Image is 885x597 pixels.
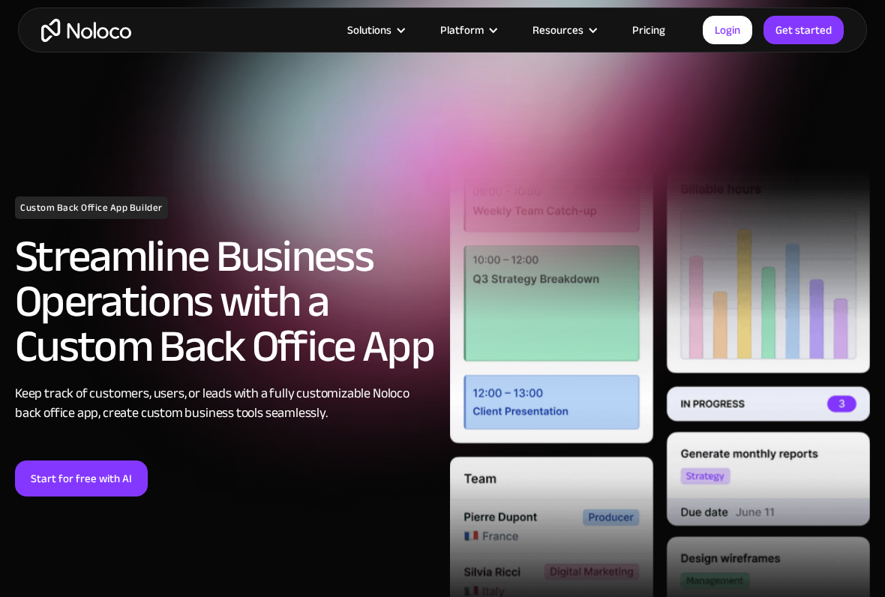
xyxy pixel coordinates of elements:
div: Resources [514,20,613,40]
div: Platform [421,20,514,40]
div: Platform [440,20,484,40]
a: Start for free with AI [15,460,148,496]
a: home [41,19,131,42]
div: Solutions [347,20,391,40]
a: Pricing [613,20,684,40]
div: Solutions [328,20,421,40]
h1: Custom Back Office App Builder [15,196,168,219]
a: Get started [763,16,844,44]
a: Login [703,16,752,44]
div: Keep track of customers, users, or leads with a fully customizable Noloco back office app, create... [15,384,435,423]
h2: Streamline Business Operations with a Custom Back Office App [15,234,435,369]
div: Resources [532,20,583,40]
